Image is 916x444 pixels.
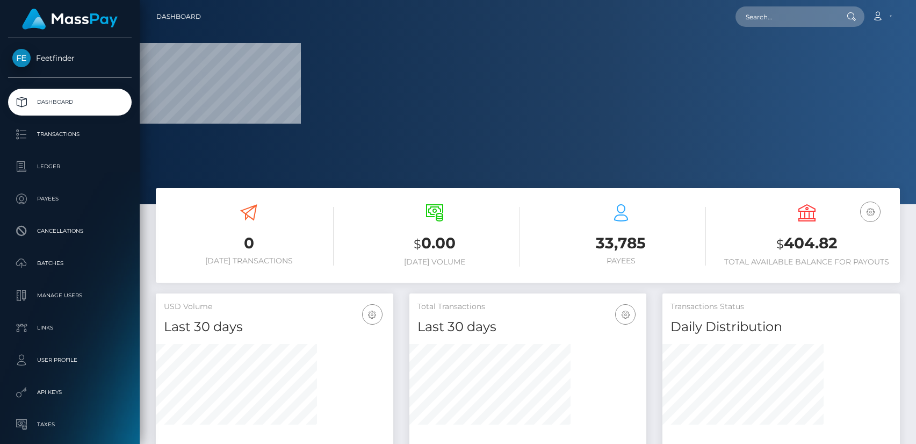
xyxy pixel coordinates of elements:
[12,94,127,110] p: Dashboard
[12,384,127,400] p: API Keys
[164,302,385,312] h5: USD Volume
[12,126,127,142] p: Transactions
[12,417,127,433] p: Taxes
[8,347,132,374] a: User Profile
[8,411,132,438] a: Taxes
[164,256,334,266] h6: [DATE] Transactions
[8,218,132,245] a: Cancellations
[12,352,127,368] p: User Profile
[12,255,127,271] p: Batches
[670,318,892,336] h4: Daily Distribution
[350,257,520,267] h6: [DATE] Volume
[12,320,127,336] p: Links
[8,53,132,63] span: Feetfinder
[156,5,201,28] a: Dashboard
[12,159,127,175] p: Ledger
[22,9,118,30] img: MassPay Logo
[776,237,784,252] small: $
[164,233,334,254] h3: 0
[414,237,421,252] small: $
[417,318,639,336] h4: Last 30 days
[12,288,127,304] p: Manage Users
[8,121,132,148] a: Transactions
[536,233,706,254] h3: 33,785
[8,282,132,309] a: Manage Users
[12,49,31,67] img: Feetfinder
[8,250,132,277] a: Batches
[8,379,132,406] a: API Keys
[12,223,127,239] p: Cancellations
[12,191,127,207] p: Payees
[8,153,132,180] a: Ledger
[8,185,132,212] a: Payees
[164,318,385,336] h4: Last 30 days
[735,6,836,27] input: Search...
[417,302,639,312] h5: Total Transactions
[536,256,706,266] h6: Payees
[722,257,892,267] h6: Total Available Balance for Payouts
[722,233,892,255] h3: 404.82
[670,302,892,312] h5: Transactions Status
[8,314,132,341] a: Links
[350,233,520,255] h3: 0.00
[8,89,132,116] a: Dashboard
